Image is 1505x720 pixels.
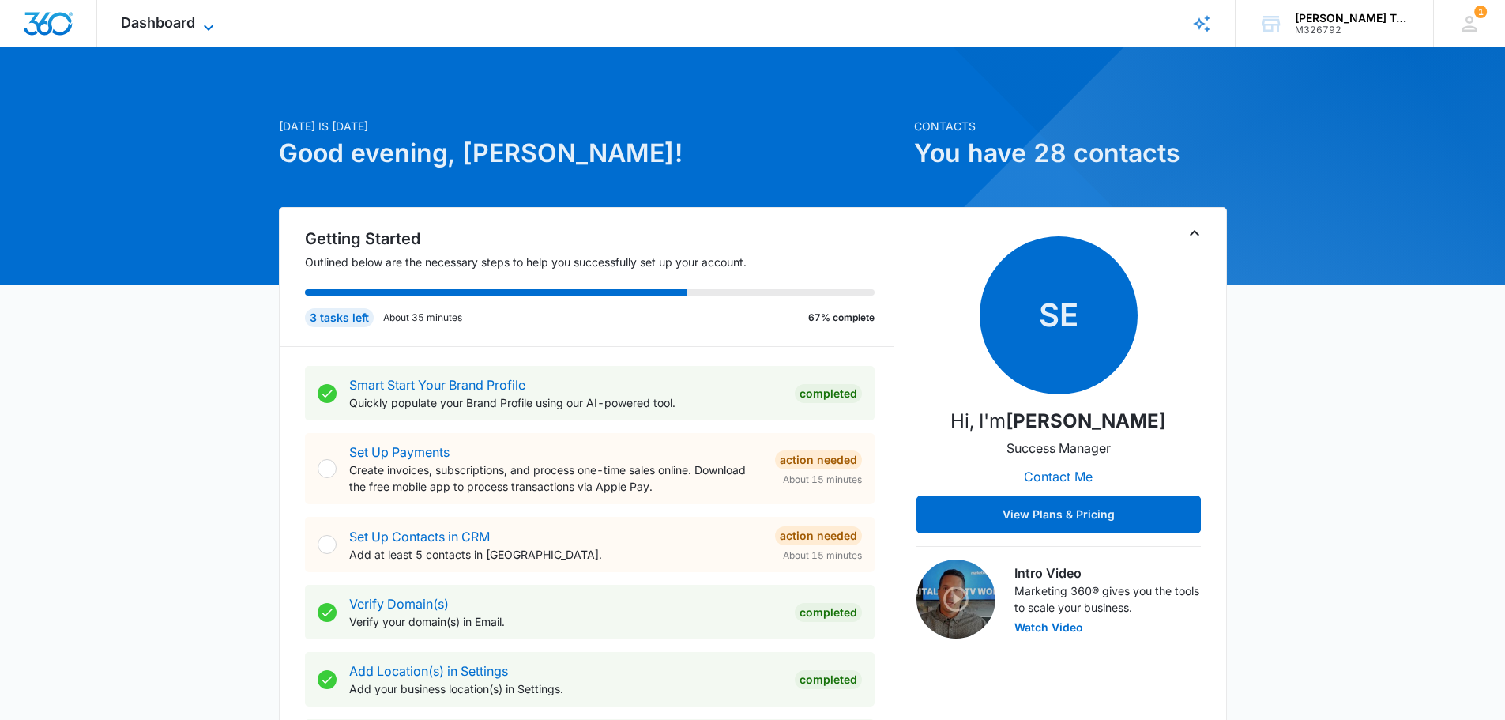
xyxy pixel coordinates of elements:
span: 1 [1474,6,1487,18]
p: Verify your domain(s) in Email. [349,613,782,630]
div: Completed [795,670,862,689]
p: 67% complete [808,311,875,325]
a: Smart Start Your Brand Profile [349,377,525,393]
button: Contact Me [1008,458,1108,496]
div: Action Needed [775,450,862,469]
div: Completed [795,384,862,403]
div: Completed [795,603,862,622]
button: View Plans & Pricing [916,496,1201,533]
p: Contacts [914,118,1227,134]
span: Dashboard [121,14,195,31]
div: Action Needed [775,526,862,545]
div: 3 tasks left [305,308,374,327]
p: Quickly populate your Brand Profile using our AI-powered tool. [349,394,782,411]
h1: Good evening, [PERSON_NAME]! [279,134,905,172]
p: Success Manager [1006,439,1111,458]
h2: Getting Started [305,227,894,251]
div: notifications count [1474,6,1487,18]
p: Hi, I'm [950,407,1166,435]
span: About 15 minutes [783,473,862,487]
h1: You have 28 contacts [914,134,1227,172]
span: SE [980,236,1138,394]
a: Set Up Payments [349,444,450,460]
div: account name [1295,12,1410,25]
a: Add Location(s) in Settings [349,663,508,679]
a: Verify Domain(s) [349,596,449,612]
strong: [PERSON_NAME] [1006,409,1166,432]
p: Add at least 5 contacts in [GEOGRAPHIC_DATA]. [349,546,762,563]
img: Intro Video [916,560,995,639]
p: Outlined below are the necessary steps to help you successfully set up your account. [305,254,894,270]
a: Set Up Contacts in CRM [349,529,490,545]
p: [DATE] is [DATE] [279,118,905,134]
h3: Intro Video [1014,564,1201,582]
div: account id [1295,25,1410,36]
button: Toggle Collapse [1185,224,1204,243]
p: About 35 minutes [383,311,462,325]
p: Add your business location(s) in Settings. [349,680,782,697]
span: About 15 minutes [783,548,862,563]
button: Watch Video [1014,622,1083,633]
p: Create invoices, subscriptions, and process one-time sales online. Download the free mobile app t... [349,462,762,495]
p: Marketing 360® gives you the tools to scale your business. [1014,582,1201,616]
